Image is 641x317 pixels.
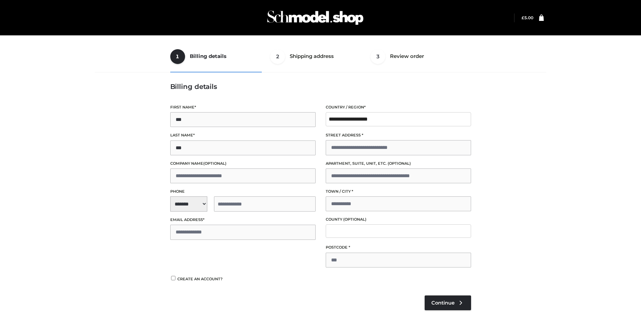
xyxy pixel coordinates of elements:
[170,217,316,223] label: Email address
[326,216,471,223] label: County
[170,160,316,167] label: Company name
[170,132,316,138] label: Last name
[522,15,533,20] bdi: 5.00
[431,300,455,306] span: Continue
[326,244,471,251] label: Postcode
[522,15,524,20] span: £
[177,277,223,281] span: Create an account?
[170,83,471,91] h3: Billing details
[326,160,471,167] label: Apartment, suite, unit, etc.
[326,104,471,110] label: Country / Region
[203,161,226,166] span: (optional)
[343,217,366,222] span: (optional)
[388,161,411,166] span: (optional)
[170,276,176,280] input: Create an account?
[170,188,316,195] label: Phone
[326,132,471,138] label: Street address
[170,104,316,110] label: First name
[425,295,471,310] a: Continue
[522,15,533,20] a: £5.00
[326,188,471,195] label: Town / City
[265,4,366,31] img: Schmodel Admin 964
